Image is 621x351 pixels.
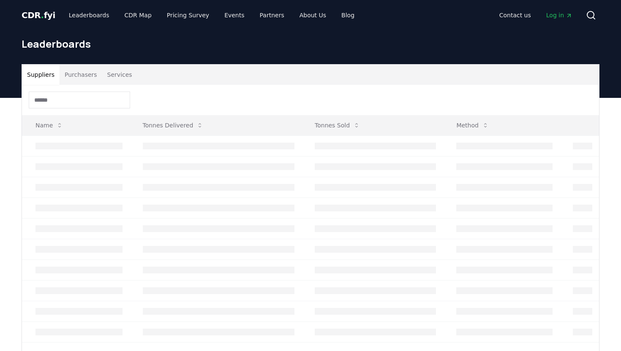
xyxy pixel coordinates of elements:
[293,8,333,23] a: About Us
[493,8,579,23] nav: Main
[62,8,116,23] a: Leaderboards
[22,37,599,51] h1: Leaderboards
[308,117,367,134] button: Tonnes Sold
[60,65,102,85] button: Purchasers
[41,10,44,20] span: .
[218,8,251,23] a: Events
[136,117,210,134] button: Tonnes Delivered
[493,8,538,23] a: Contact us
[102,65,137,85] button: Services
[62,8,361,23] nav: Main
[22,9,55,21] a: CDR.fyi
[335,8,361,23] a: Blog
[449,117,496,134] button: Method
[539,8,579,23] a: Log in
[160,8,216,23] a: Pricing Survey
[253,8,291,23] a: Partners
[546,11,572,19] span: Log in
[22,65,60,85] button: Suppliers
[118,8,158,23] a: CDR Map
[29,117,70,134] button: Name
[22,10,55,20] span: CDR fyi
